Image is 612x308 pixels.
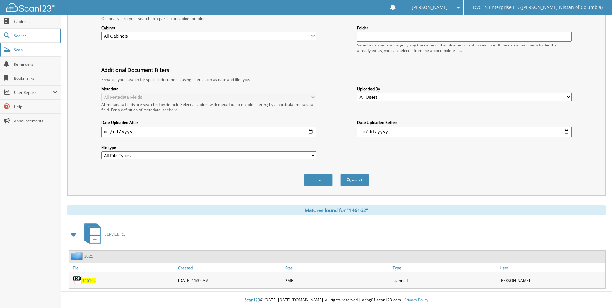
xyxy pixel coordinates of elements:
[80,221,125,247] a: SERVICE RO
[473,5,603,9] span: DVCTN Enterprise LLC([PERSON_NAME] Nissan of Columbia)
[6,3,55,12] img: scan123-logo-white.svg
[340,174,369,186] button: Search
[404,297,428,303] a: Privacy Policy
[357,42,572,53] div: Select a cabinet and begin typing the name of the folder you want to search in. If the name match...
[357,25,572,31] label: Folder
[14,104,57,109] span: Help
[169,107,177,113] a: here
[245,297,260,303] span: Scan123
[67,205,606,215] div: Matches found for "146162"
[412,5,448,9] span: [PERSON_NAME]
[101,120,316,125] label: Date Uploaded After
[176,274,284,287] div: [DATE] 11:32 AM
[284,274,391,287] div: 2MB
[84,253,93,259] a: 2025
[71,252,84,260] img: folder2.png
[580,277,612,308] iframe: Chat Widget
[357,120,572,125] label: Date Uploaded Before
[391,263,498,272] a: Type
[357,127,572,137] input: end
[14,61,57,67] span: Reminders
[101,127,316,137] input: start
[357,86,572,92] label: Uploaded By
[14,47,57,53] span: Scan
[101,145,316,150] label: File type
[105,231,125,237] span: SERVICE RO
[284,263,391,272] a: Size
[176,263,284,272] a: Created
[14,33,56,38] span: Search
[304,174,333,186] button: Clear
[498,263,605,272] a: User
[98,16,575,21] div: Optionally limit your search to a particular cabinet or folder
[69,263,176,272] a: File
[73,275,82,285] img: PDF.png
[101,25,316,31] label: Cabinet
[14,90,53,95] span: User Reports
[101,102,316,113] div: All metadata fields are searched by default. Select a cabinet with metadata to enable filtering b...
[82,278,96,283] a: 146162
[14,118,57,124] span: Announcements
[61,292,612,308] div: © [DATE]-[DATE] [DOMAIN_NAME]. All rights reserved | appg01-scan123-com |
[14,76,57,81] span: Bookmarks
[14,19,57,24] span: Cabinets
[498,274,605,287] div: [PERSON_NAME]
[101,86,316,92] label: Metadata
[98,77,575,82] div: Enhance your search for specific documents using filters such as date and file type.
[98,67,173,74] legend: Additional Document Filters
[391,274,498,287] div: scanned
